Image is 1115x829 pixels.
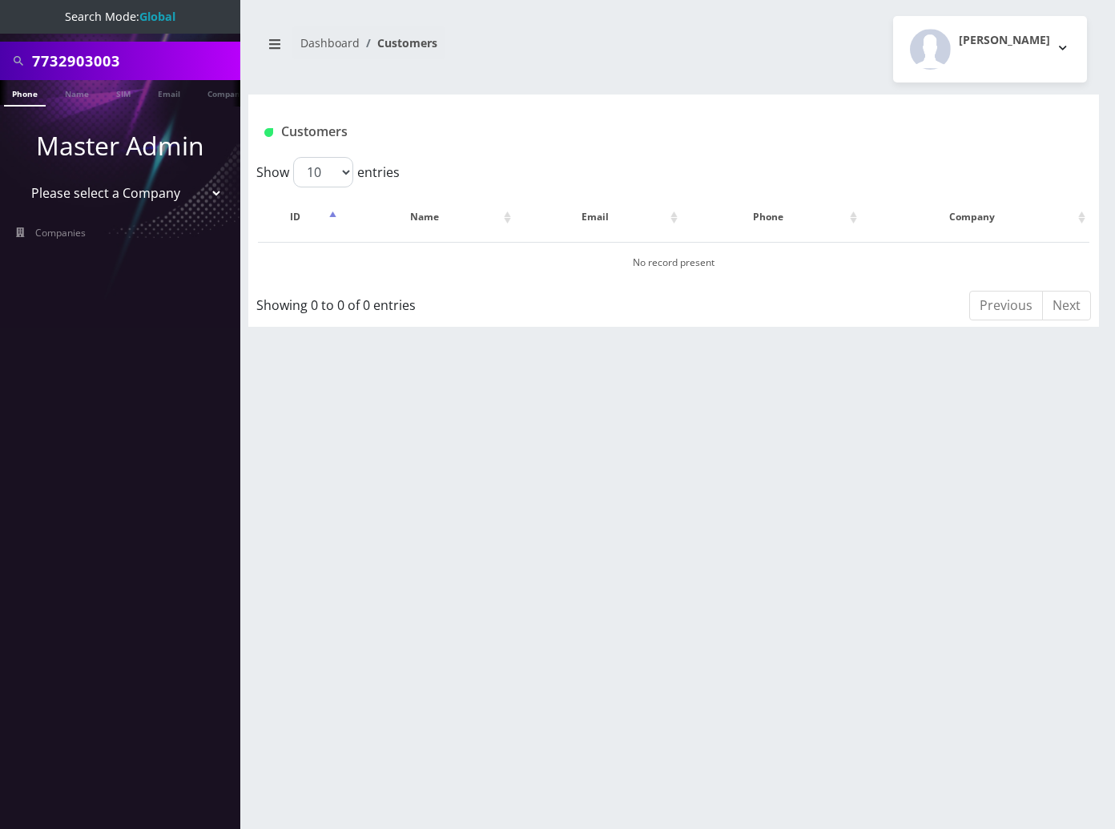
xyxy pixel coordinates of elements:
input: Search All Companies [32,46,236,76]
th: Phone: activate to sort column ascending [683,194,861,240]
td: No record present [258,242,1089,283]
a: Company [199,80,253,105]
a: Name [57,80,97,105]
a: Dashboard [300,35,360,50]
h2: [PERSON_NAME] [959,34,1050,47]
th: Company: activate to sort column ascending [863,194,1089,240]
a: Phone [4,80,46,107]
div: Showing 0 to 0 of 0 entries [256,289,592,315]
th: Email: activate to sort column ascending [517,194,682,240]
nav: breadcrumb [260,26,662,72]
select: Showentries [293,157,353,187]
th: Name: activate to sort column ascending [342,194,515,240]
a: Email [150,80,188,105]
strong: Global [139,9,175,24]
h1: Customers [264,124,943,139]
span: Companies [35,226,86,239]
a: Next [1042,291,1091,320]
label: Show entries [256,157,400,187]
a: SIM [108,80,139,105]
th: ID: activate to sort column descending [258,194,340,240]
li: Customers [360,34,437,51]
a: Previous [969,291,1043,320]
span: Search Mode: [65,9,175,24]
button: [PERSON_NAME] [893,16,1087,82]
